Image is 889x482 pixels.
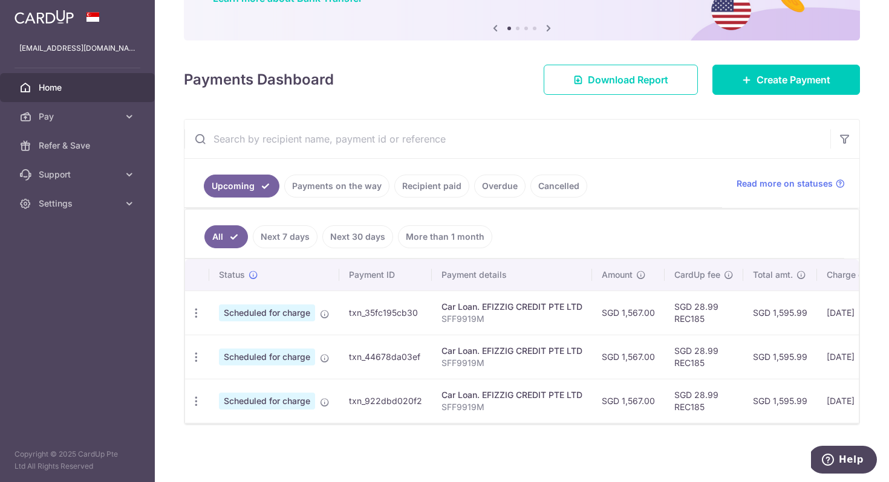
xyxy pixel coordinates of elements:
td: txn_35fc195cb30 [339,291,432,335]
div: Car Loan. EFIZZIG CREDIT PTE LTD [441,345,582,357]
div: Car Loan. EFIZZIG CREDIT PTE LTD [441,301,582,313]
span: Scheduled for charge [219,349,315,365]
th: Payment details [432,259,592,291]
a: Cancelled [530,175,587,198]
span: Pay [39,111,119,123]
iframe: Opens a widget where you can find more information [811,446,877,476]
span: Scheduled for charge [219,304,315,321]
td: SGD 1,567.00 [592,379,665,423]
span: Amount [602,269,633,281]
p: SFF9919M [441,313,582,325]
td: SGD 1,595.99 [743,291,817,335]
td: SGD 28.99 REC185 [665,335,743,379]
a: Upcoming [204,175,279,198]
td: SGD 1,595.99 [743,379,817,423]
td: SGD 1,567.00 [592,291,665,335]
input: Search by recipient name, payment id or reference [184,120,830,158]
a: Recipient paid [394,175,469,198]
a: Read more on statuses [737,178,845,190]
p: SFF9919M [441,357,582,369]
td: SGD 28.99 REC185 [665,291,743,335]
h4: Payments Dashboard [184,69,334,91]
a: Create Payment [712,65,860,95]
td: SGD 1,567.00 [592,335,665,379]
th: Payment ID [339,259,432,291]
span: Support [39,169,119,181]
a: Payments on the way [284,175,389,198]
span: Create Payment [757,72,830,87]
span: CardUp fee [674,269,720,281]
span: Read more on statuses [737,178,833,190]
a: Download Report [544,65,698,95]
span: Total amt. [753,269,793,281]
span: Refer & Save [39,140,119,152]
p: [EMAIL_ADDRESS][DOMAIN_NAME] [19,42,135,54]
span: Scheduled for charge [219,393,315,410]
p: SFF9919M [441,401,582,413]
div: Car Loan. EFIZZIG CREDIT PTE LTD [441,389,582,401]
td: txn_44678da03ef [339,335,432,379]
td: SGD 1,595.99 [743,335,817,379]
td: SGD 28.99 REC185 [665,379,743,423]
a: Next 7 days [253,225,317,248]
span: Settings [39,198,119,210]
span: Charge date [827,269,876,281]
a: Overdue [474,175,526,198]
a: More than 1 month [398,225,492,248]
span: Download Report [588,72,668,87]
span: Status [219,269,245,281]
a: All [204,225,248,248]
a: Next 30 days [322,225,393,248]
img: CardUp [15,10,74,24]
span: Home [39,82,119,94]
td: txn_922dbd020f2 [339,379,432,423]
